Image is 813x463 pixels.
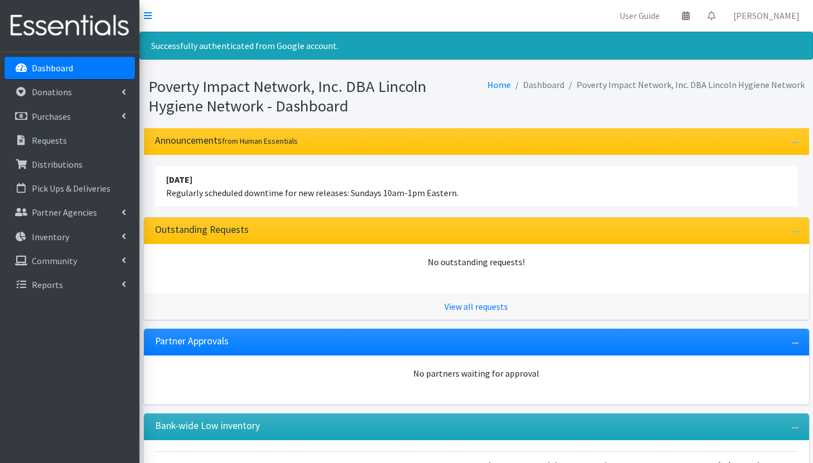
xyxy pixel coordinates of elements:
[4,7,135,45] img: HumanEssentials
[166,174,192,185] strong: [DATE]
[139,32,813,60] div: Successfully authenticated from Google account.
[155,335,229,347] h3: Partner Approvals
[32,62,73,74] p: Dashboard
[4,177,135,199] a: Pick Ups & Deliveries
[4,129,135,152] a: Requests
[32,183,110,194] p: Pick Ups & Deliveries
[32,207,97,218] p: Partner Agencies
[155,224,249,236] h3: Outstanding Requests
[155,420,260,432] h3: Bank-wide Low inventory
[32,255,77,266] p: Community
[155,166,798,206] li: Regularly scheduled downtime for new releases: Sundays 10am-1pm Eastern.
[724,4,809,27] a: [PERSON_NAME]
[487,79,511,90] a: Home
[155,367,798,380] div: No partners waiting for approval
[155,135,298,147] h3: Announcements
[4,105,135,128] a: Purchases
[32,86,72,98] p: Donations
[511,77,564,93] li: Dashboard
[222,136,298,146] small: from Human Essentials
[4,81,135,103] a: Donations
[4,201,135,223] a: Partner Agencies
[32,159,83,170] p: Distributions
[32,111,71,122] p: Purchases
[611,4,669,27] a: User Guide
[4,57,135,79] a: Dashboard
[444,301,508,312] a: View all requests
[4,274,135,296] a: Reports
[4,250,135,272] a: Community
[32,231,69,242] p: Inventory
[32,279,63,290] p: Reports
[4,226,135,248] a: Inventory
[32,135,67,146] p: Requests
[155,255,798,269] div: No outstanding requests!
[564,77,805,93] li: Poverty Impact Network, Inc. DBA Lincoln Hygiene Network
[4,153,135,176] a: Distributions
[148,77,472,115] h1: Poverty Impact Network, Inc. DBA Lincoln Hygiene Network - Dashboard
